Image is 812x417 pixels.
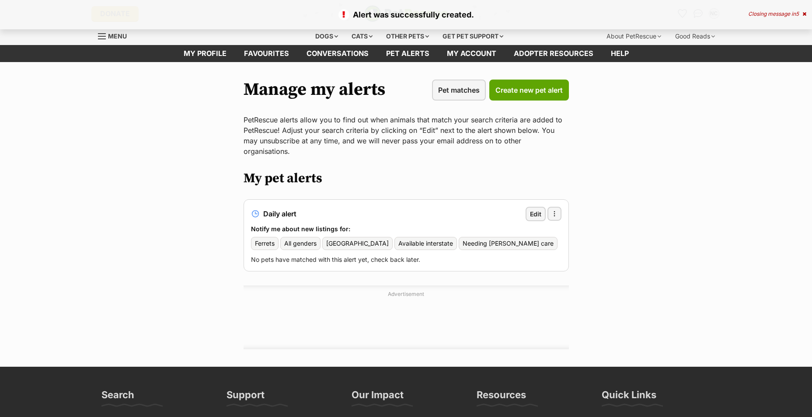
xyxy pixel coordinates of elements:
[101,389,134,406] h3: Search
[244,285,569,349] div: Advertisement
[495,85,563,95] span: Create new pet alert
[309,28,344,45] div: Dogs
[380,28,435,45] div: Other pets
[251,255,561,264] p: No pets have matched with this alert yet, check back later.
[436,28,509,45] div: Get pet support
[227,389,265,406] h3: Support
[505,45,602,62] a: Adopter resources
[377,45,438,62] a: Pet alerts
[530,209,541,219] span: Edit
[477,389,526,406] h3: Resources
[108,32,127,40] span: Menu
[398,239,453,248] span: Available interstate
[463,239,554,248] span: Needing [PERSON_NAME] care
[669,28,721,45] div: Good Reads
[244,170,569,186] h2: My pet alerts
[263,210,296,218] span: Daily alert
[98,28,133,43] a: Menu
[255,239,275,248] span: Ferrets
[284,239,317,248] span: All genders
[489,80,569,101] a: Create new pet alert
[251,225,561,233] h3: Notify me about new listings for:
[298,45,377,62] a: conversations
[345,28,379,45] div: Cats
[526,207,546,221] a: Edit
[244,80,385,100] h1: Manage my alerts
[602,45,638,62] a: Help
[602,389,656,406] h3: Quick Links
[244,115,569,156] p: PetRescue alerts allow you to find out when animals that match your search criteria are added to ...
[326,239,389,248] span: [GEOGRAPHIC_DATA]
[438,85,480,95] span: Pet matches
[235,45,298,62] a: Favourites
[352,389,404,406] h3: Our Impact
[600,28,667,45] div: About PetRescue
[432,80,486,101] a: Pet matches
[175,45,235,62] a: My profile
[438,45,505,62] a: My account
